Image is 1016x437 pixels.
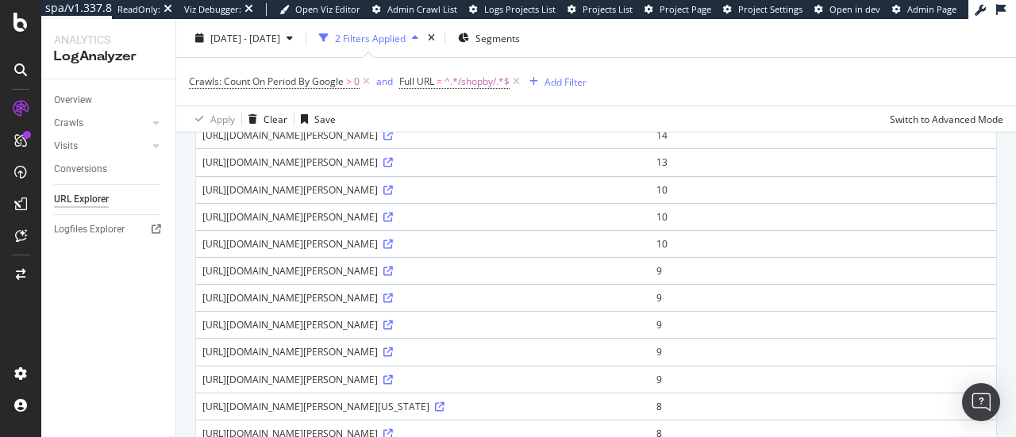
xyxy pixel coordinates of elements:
[650,284,996,311] td: 9
[650,230,996,257] td: 10
[314,112,336,125] div: Save
[54,92,92,109] div: Overview
[210,112,235,125] div: Apply
[54,161,164,178] a: Conversions
[645,3,711,16] a: Project Page
[387,3,457,15] span: Admin Crawl List
[202,183,644,197] div: [URL][DOMAIN_NAME][PERSON_NAME]
[264,112,287,125] div: Clear
[54,92,164,109] a: Overview
[545,75,587,88] div: Add Filter
[295,3,360,15] span: Open Viz Editor
[54,191,164,208] a: URL Explorer
[568,3,633,16] a: Projects List
[54,138,148,155] a: Visits
[484,3,556,15] span: Logs Projects List
[294,106,336,132] button: Save
[814,3,880,16] a: Open in dev
[650,148,996,175] td: 13
[437,75,442,88] span: =
[54,32,163,48] div: Analytics
[202,210,644,224] div: [URL][DOMAIN_NAME][PERSON_NAME]
[650,176,996,203] td: 10
[376,74,393,89] button: and
[354,71,360,93] span: 0
[650,257,996,284] td: 9
[469,3,556,16] a: Logs Projects List
[475,31,520,44] span: Segments
[202,264,644,278] div: [URL][DOMAIN_NAME][PERSON_NAME]
[346,75,352,88] span: >
[54,138,78,155] div: Visits
[202,345,644,358] div: [URL][DOMAIN_NAME][PERSON_NAME]
[54,115,148,132] a: Crawls
[376,75,393,88] div: and
[202,128,644,142] div: [URL][DOMAIN_NAME][PERSON_NAME]
[202,291,644,305] div: [URL][DOMAIN_NAME][PERSON_NAME]
[202,373,644,386] div: [URL][DOMAIN_NAME][PERSON_NAME]
[452,25,526,51] button: Segments
[399,75,434,88] span: Full URL
[335,31,406,44] div: 2 Filters Applied
[54,221,125,238] div: Logfiles Explorer
[650,311,996,338] td: 9
[313,25,425,51] button: 2 Filters Applied
[54,115,83,132] div: Crawls
[189,106,235,132] button: Apply
[279,3,360,16] a: Open Viz Editor
[54,161,107,178] div: Conversions
[650,366,996,393] td: 9
[202,237,644,251] div: [URL][DOMAIN_NAME][PERSON_NAME]
[425,30,438,46] div: times
[54,48,163,66] div: LogAnalyzer
[523,72,587,91] button: Add Filter
[54,221,164,238] a: Logfiles Explorer
[738,3,802,15] span: Project Settings
[650,338,996,365] td: 9
[829,3,880,15] span: Open in dev
[242,106,287,132] button: Clear
[890,112,1003,125] div: Switch to Advanced Mode
[54,191,109,208] div: URL Explorer
[660,3,711,15] span: Project Page
[189,75,344,88] span: Crawls: Count On Period By Google
[650,393,996,420] td: 8
[907,3,956,15] span: Admin Page
[372,3,457,16] a: Admin Crawl List
[189,25,299,51] button: [DATE] - [DATE]
[583,3,633,15] span: Projects List
[650,203,996,230] td: 10
[962,383,1000,421] div: Open Intercom Messenger
[117,3,160,16] div: ReadOnly:
[723,3,802,16] a: Project Settings
[444,71,510,93] span: ^.*/shopby/.*$
[650,121,996,148] td: 14
[210,31,280,44] span: [DATE] - [DATE]
[883,106,1003,132] button: Switch to Advanced Mode
[202,400,644,413] div: [URL][DOMAIN_NAME][PERSON_NAME][US_STATE]
[202,318,644,332] div: [URL][DOMAIN_NAME][PERSON_NAME]
[892,3,956,16] a: Admin Page
[202,155,644,169] div: [URL][DOMAIN_NAME][PERSON_NAME]
[184,3,241,16] div: Viz Debugger:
